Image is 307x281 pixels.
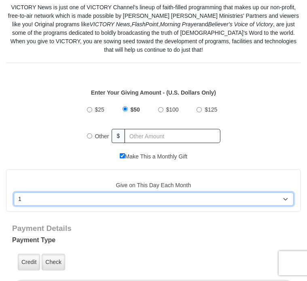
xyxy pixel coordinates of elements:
[208,21,273,27] i: Believer's Voice of Victory
[112,129,125,143] span: $
[89,21,130,27] i: VICTORY News
[205,106,217,113] span: $125
[160,21,199,27] i: Morning Prayer
[95,106,104,113] span: $25
[12,236,295,248] h5: Payment Type
[120,152,188,161] label: Make This a Monthly Gift
[12,224,295,233] h3: Payment Details
[42,254,65,270] label: Check
[120,153,125,158] input: Make This a Monthly Gift
[131,106,140,113] span: $50
[14,181,294,190] label: Give on This Day Each Month
[125,129,220,143] input: Other Amount
[95,133,109,139] span: Other
[131,21,158,27] i: FlashPoint
[18,254,40,270] label: Credit
[6,3,301,54] div: VICTORY News is just one of VICTORY Channel's lineup of faith-filled programming that makes up ou...
[91,89,216,96] strong: Enter Your Giving Amount - (U.S. Dollars Only)
[166,106,179,113] span: $100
